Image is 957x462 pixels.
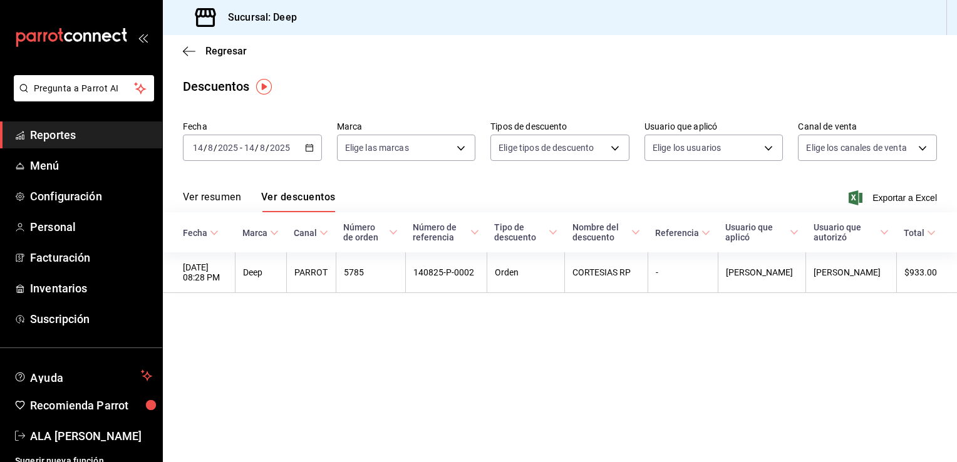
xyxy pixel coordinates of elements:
button: Ver resumen [183,191,241,212]
span: - [240,143,242,153]
input: -- [207,143,214,153]
span: Elige los usuarios [653,141,721,154]
th: $933.00 [896,252,957,293]
button: Exportar a Excel [851,190,937,205]
div: Descuentos [183,77,249,96]
th: CORTESIAS RP [565,252,648,293]
label: Marca [337,122,476,131]
span: Número de referencia [413,222,479,242]
span: Nombre del descuento [572,222,640,242]
span: Ayuda [30,368,136,383]
button: Pregunta a Parrot AI [14,75,154,101]
span: Elige las marcas [345,141,409,154]
span: / [204,143,207,153]
label: Canal de venta [798,122,937,131]
span: Usuario que aplicó [725,222,799,242]
label: Fecha [183,122,322,131]
th: 5785 [336,252,405,293]
input: -- [244,143,255,153]
span: Tipo de descuento [494,222,557,242]
span: Reportes [30,126,152,143]
span: Personal [30,218,152,235]
input: -- [192,143,204,153]
span: Elige tipos de descuento [499,141,594,154]
span: / [266,143,269,153]
span: Elige los canales de venta [806,141,906,154]
input: ---- [269,143,291,153]
span: Suscripción [30,311,152,327]
span: Fecha [183,228,219,238]
label: Tipos de descuento [490,122,629,131]
input: -- [259,143,266,153]
input: ---- [217,143,239,153]
th: 140825-P-0002 [405,252,487,293]
span: Marca [242,228,279,238]
span: Configuración [30,188,152,205]
span: Total [904,228,936,238]
th: Deep [235,252,286,293]
span: Usuario que autorizó [814,222,889,242]
span: Canal [294,228,328,238]
th: [PERSON_NAME] [806,252,897,293]
span: Referencia [655,228,710,238]
span: Pregunta a Parrot AI [34,82,135,95]
th: [PERSON_NAME] [718,252,806,293]
th: - [648,252,718,293]
button: Ver descuentos [261,191,335,212]
span: Inventarios [30,280,152,297]
th: [DATE] 08:28 PM [163,252,235,293]
span: / [255,143,259,153]
h3: Sucursal: Deep [218,10,297,25]
button: open_drawer_menu [138,33,148,43]
span: Recomienda Parrot [30,397,152,414]
th: PARROT [286,252,336,293]
img: Tooltip marker [256,79,272,95]
span: Menú [30,157,152,174]
span: / [214,143,217,153]
span: Regresar [205,45,247,57]
span: Número de orden [343,222,398,242]
div: navigation tabs [183,191,335,212]
button: Regresar [183,45,247,57]
th: Orden [487,252,565,293]
label: Usuario que aplicó [644,122,784,131]
span: ALA [PERSON_NAME] [30,428,152,444]
a: Pregunta a Parrot AI [9,91,154,104]
span: Facturación [30,249,152,266]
